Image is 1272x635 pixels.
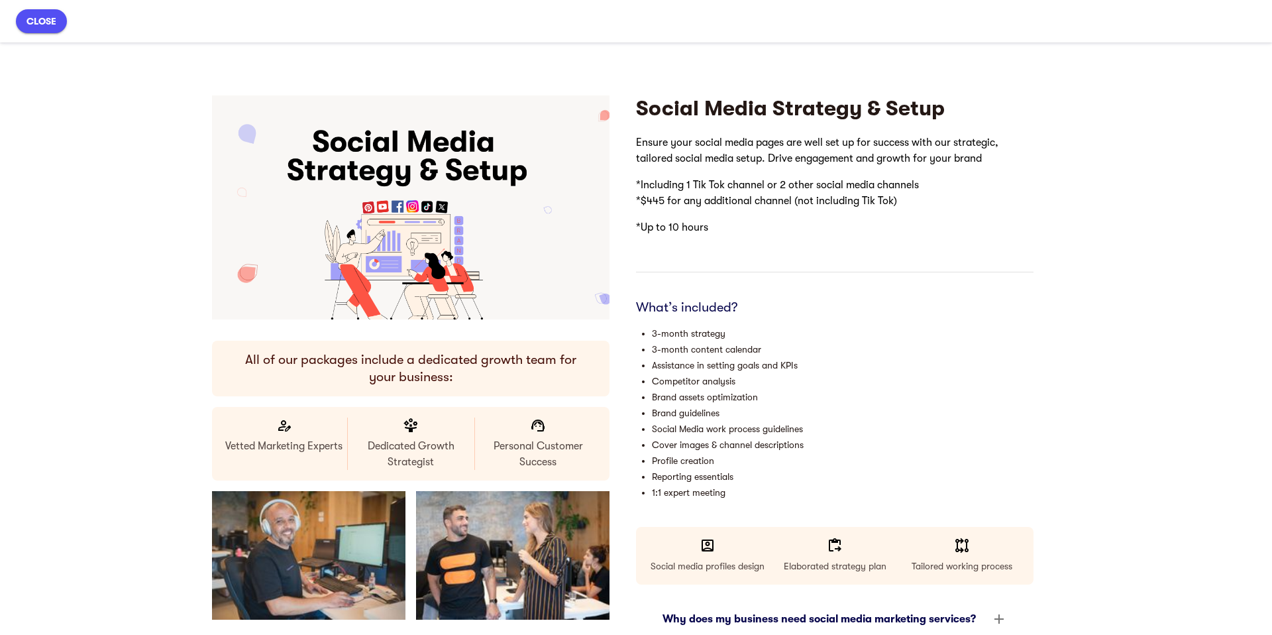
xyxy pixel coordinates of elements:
[115,7,189,19] strong: vetted experts
[146,78,223,87] div: Keywords by Traffic
[652,357,1033,373] li: Assistance in setting goals and KPIs
[662,611,983,627] div: Why does my business need social media marketing services?
[636,299,1033,316] h6: What’s included?
[636,95,1033,122] h4: Social Media Strategy & Setup
[477,438,599,470] p: Personal Customer Success
[652,485,1033,500] li: 1:1 expert meeting
[21,34,32,45] img: website_grey.svg
[26,13,56,29] span: close
[36,77,46,87] img: tab_domain_overview_orange.svg
[212,491,405,620] img: DSC_04541_580f620c5c
[34,34,146,45] div: Domain: [DOMAIN_NAME]
[233,351,588,386] h6: All of our packages include a dedicated growth team for your business:
[652,421,1033,437] li: Social Media work process guidelines
[652,469,1033,485] li: Reporting essentials
[132,77,142,87] img: tab_keywords_by_traffic_grey.svg
[50,78,119,87] div: Domain Overview
[652,325,1033,341] li: 3-month strategy
[652,405,1033,421] li: Brand guidelines
[647,558,768,574] p: Social media profiles design
[652,437,1033,453] li: Cover images & channel descriptions
[16,9,67,33] button: close
[350,438,472,470] p: Dedicated Growth Strategist
[21,21,32,32] img: logo_orange.svg
[652,341,1033,357] li: 3-month content calendar
[652,389,1033,405] li: Brand assets optimization
[652,373,1033,389] li: Competitor analysis
[223,438,344,454] p: Vetted Marketing Experts
[636,129,1033,241] iframe: mayple-rich-text-viewer
[901,558,1023,574] p: Tailored working process
[416,491,609,620] img: DSC_04419_9ffefb58ae
[37,21,65,32] div: v 4.0.25
[774,558,896,574] p: Elaborated strategy plan
[652,603,1018,635] div: Why does my business need social media marketing services?
[652,453,1033,469] li: Profile creation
